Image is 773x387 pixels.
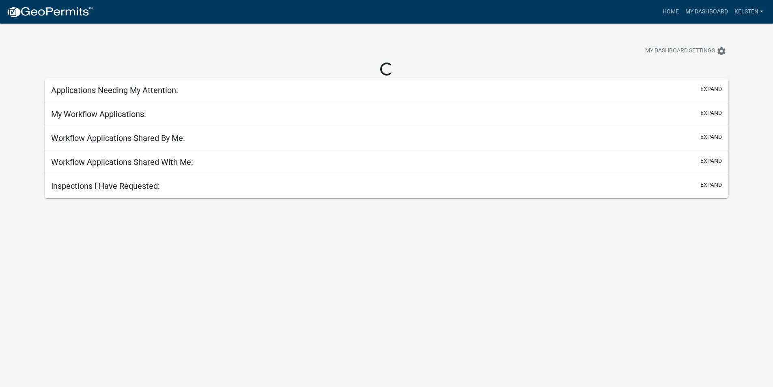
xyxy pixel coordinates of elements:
button: expand [700,133,722,141]
h5: Inspections I Have Requested: [51,181,160,191]
h5: Workflow Applications Shared With Me: [51,157,193,167]
button: expand [700,181,722,189]
h5: My Workflow Applications: [51,109,146,119]
h5: Applications Needing My Attention: [51,85,178,95]
a: Home [659,4,682,19]
button: My Dashboard Settingssettings [639,43,733,59]
button: expand [700,85,722,93]
span: My Dashboard Settings [645,46,715,56]
a: Kelsten [731,4,767,19]
i: settings [717,46,726,56]
a: My Dashboard [682,4,731,19]
button: expand [700,157,722,165]
h5: Workflow Applications Shared By Me: [51,133,185,143]
button: expand [700,109,722,117]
